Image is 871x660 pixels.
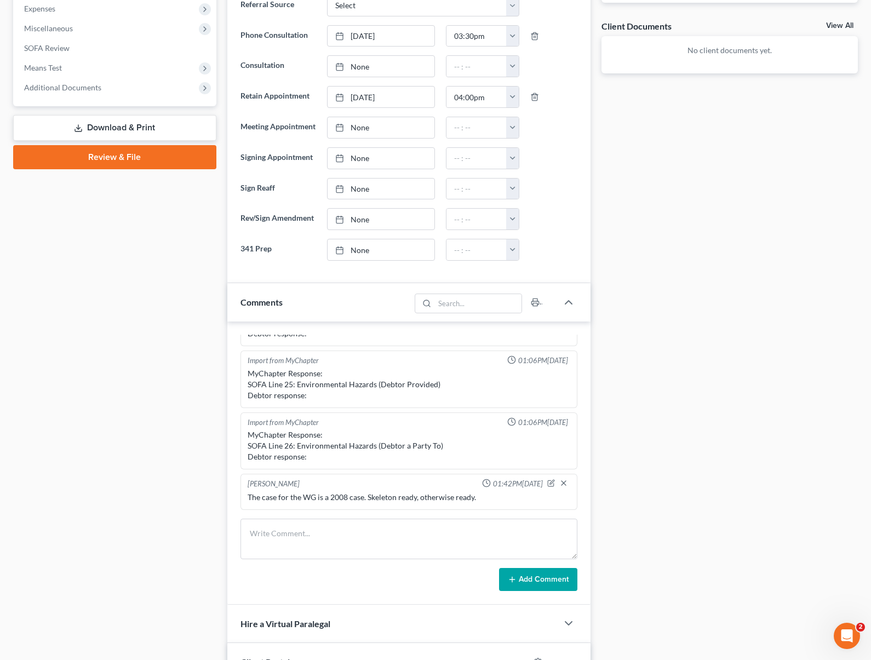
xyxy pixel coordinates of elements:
input: Search... [434,294,522,313]
label: 341 Prep [235,239,322,261]
a: [DATE] [328,26,434,47]
p: No client documents yet. [610,45,849,56]
label: Rev/Sign Amendment [235,208,322,230]
span: Expenses [24,4,55,13]
div: Client Documents [601,20,672,32]
input: -- : -- [446,26,507,47]
input: -- : -- [446,87,507,107]
iframe: Intercom live chat [834,623,860,649]
div: MyChapter Response: SOFA Line 25: Environmental Hazards (Debtor Provided) Debtor response: [248,368,570,401]
input: -- : -- [446,56,507,77]
div: [PERSON_NAME] [248,479,300,490]
a: None [328,56,434,77]
label: Signing Appointment [235,147,322,169]
input: -- : -- [446,148,507,169]
input: -- : -- [446,179,507,199]
input: -- : -- [446,239,507,260]
a: None [328,117,434,138]
span: Additional Documents [24,83,101,92]
a: Review & File [13,145,216,169]
span: Means Test [24,63,62,72]
span: 2 [856,623,865,632]
a: None [328,148,434,169]
a: View All [826,22,853,30]
span: 01:42PM[DATE] [493,479,543,489]
div: The case for the WG is a 2008 case. Skeleton ready, otherwise ready. [248,492,570,503]
div: Import from MyChapter [248,355,319,366]
span: Hire a Virtual Paralegal [240,618,330,629]
span: 01:06PM[DATE] [518,417,568,428]
a: [DATE] [328,87,434,107]
a: None [328,209,434,229]
a: Download & Print [13,115,216,141]
label: Consultation [235,55,322,77]
div: MyChapter Response: SOFA Line 26: Environmental Hazards (Debtor a Party To) Debtor response: [248,429,570,462]
input: -- : -- [446,117,507,138]
button: Add Comment [499,568,577,591]
a: None [328,239,434,260]
label: Phone Consultation [235,25,322,47]
label: Sign Reaff [235,178,322,200]
a: None [328,179,434,199]
span: Comments [240,297,283,307]
div: Import from MyChapter [248,417,319,428]
a: SOFA Review [15,38,216,58]
span: SOFA Review [24,43,70,53]
span: Miscellaneous [24,24,73,33]
label: Retain Appointment [235,86,322,108]
span: 01:06PM[DATE] [518,355,568,366]
label: Meeting Appointment [235,117,322,139]
input: -- : -- [446,209,507,229]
